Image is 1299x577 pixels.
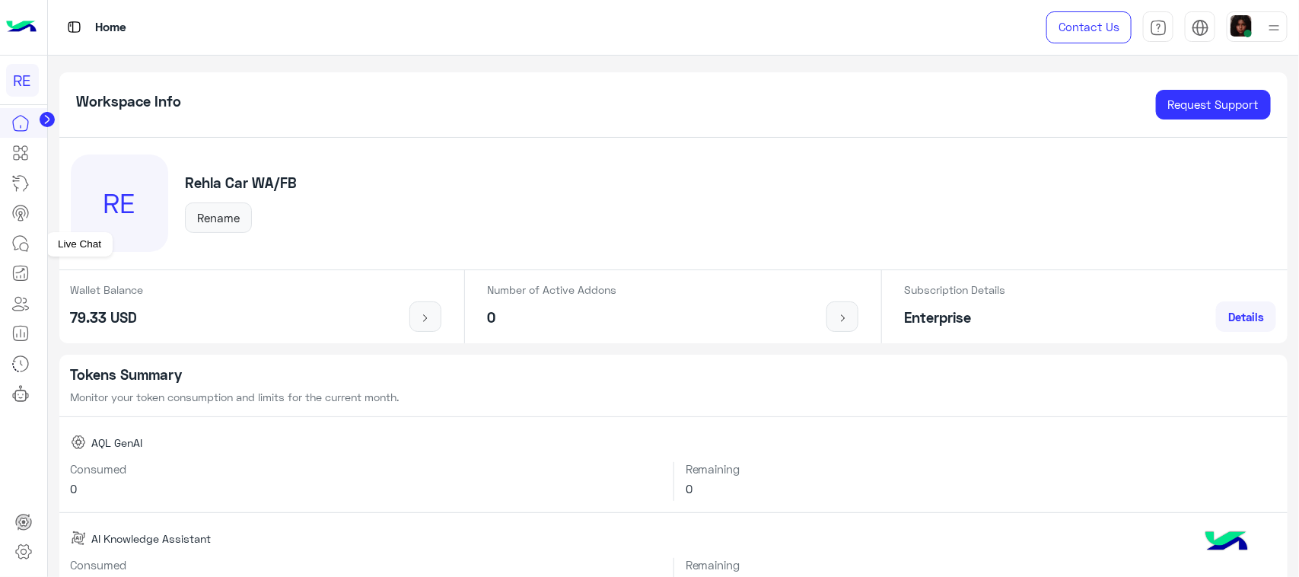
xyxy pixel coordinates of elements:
[71,558,662,572] h6: Consumed
[1200,516,1253,569] img: hulul-logo.png
[1265,18,1284,37] img: profile
[905,282,1006,298] p: Subscription Details
[6,11,37,43] img: Logo
[71,462,662,476] h6: Consumed
[71,482,662,496] h6: 0
[65,18,84,37] img: tab
[1143,11,1173,43] a: tab
[1156,90,1271,120] a: Request Support
[1216,301,1276,332] a: Details
[76,93,181,110] h5: Workspace Info
[1231,15,1252,37] img: userImage
[488,309,617,327] h5: 0
[71,389,1277,405] p: Monitor your token consumption and limits for the current month.
[833,312,852,324] img: icon
[416,312,435,324] img: icon
[6,64,39,97] div: RE
[1192,19,1209,37] img: tab
[71,155,168,252] div: RE
[91,435,142,451] span: AQL GenAI
[686,482,1276,496] h6: 0
[46,232,113,257] div: Live Chat
[71,282,144,298] p: Wallet Balance
[488,282,617,298] p: Number of Active Addons
[71,309,144,327] h5: 79.33 USD
[686,558,1276,572] h6: Remaining
[91,531,211,547] span: AI Knowledge Assistant
[1046,11,1132,43] a: Contact Us
[905,309,1006,327] h5: Enterprise
[185,202,252,233] button: Rename
[185,174,297,192] h5: Rehla Car WA/FB
[686,462,1276,476] h6: Remaining
[71,435,86,450] img: AQL GenAI
[1150,19,1167,37] img: tab
[71,366,1277,384] h5: Tokens Summary
[95,18,126,38] p: Home
[1228,310,1264,324] span: Details
[71,531,86,546] img: AI Knowledge Assistant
